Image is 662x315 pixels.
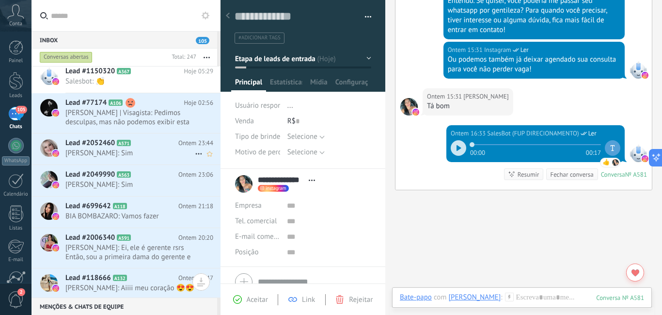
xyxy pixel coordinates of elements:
[65,212,195,221] span: BIA BOMBAZARO: Vamos fazer
[32,133,221,165] a: Lead #2052460 A571 Ontem 23:44 [PERSON_NAME]: Sim
[65,98,107,108] span: Lead #77174
[40,51,93,63] div: Conversas abertas
[235,101,298,110] span: Usuário responsável
[470,148,485,156] span: 00:00
[65,243,195,262] span: [PERSON_NAME]: Ei, ele é gerente rsrs Então, sou a primeira dama do gerente e estou bem feliz 🥰
[109,99,123,106] span: A106
[487,129,579,138] span: SalesBot (FUP DIRECIONAMENTO)
[449,293,501,301] div: Silva Leidiane
[168,52,196,62] div: Total: 247
[302,295,315,304] span: Link
[247,295,268,304] span: Aceitar
[9,21,22,27] span: Conta
[2,58,30,64] div: Painel
[113,203,127,209] span: A118
[235,245,280,260] div: Posição
[184,98,213,108] span: Hoje 02:56
[484,45,511,55] span: Instagram
[117,68,131,74] span: A367
[270,78,302,92] span: Estatísticas
[235,249,258,256] span: Posição
[630,145,647,162] span: SalesBot
[235,114,280,129] div: Venda
[17,288,25,296] span: 2
[235,129,280,145] div: Tipo de brinde
[32,197,221,228] a: Lead #699642 A118 Ontem 21:18 BIA BOMBAZARO: Vamos fazer
[178,138,213,148] span: Ontem 23:44
[448,55,620,74] div: Ou podemos também já deixar agendado sua consulta para você não perder vaga!
[642,72,648,79] img: instagram.svg
[287,148,317,157] span: Selecione
[400,98,418,116] span: Silva Leidiane
[287,129,325,145] button: Selecione
[65,66,115,76] span: Lead #1150320
[117,140,131,146] span: A571
[196,37,209,44] span: 105
[2,191,30,198] div: Calendário
[463,92,508,101] span: Silva Leidiane
[550,170,593,179] div: Fechar conversa
[518,170,539,179] div: Resumir
[235,149,285,156] span: Motivo de perda
[2,93,30,99] div: Leads
[16,106,27,114] span: 105
[235,214,277,229] button: Tel. comercial
[235,232,287,241] span: E-mail comercial
[65,180,195,189] span: [PERSON_NAME]: Sim
[601,170,625,179] div: Conversa
[52,285,59,292] img: instagram.svg
[630,61,647,79] span: Instagram
[625,170,647,179] div: № A581
[65,283,195,293] span: [PERSON_NAME]: Aiiii meu coração 😍😍
[2,257,30,263] div: E-mail
[52,150,59,157] img: instagram.svg
[588,129,597,138] span: Ler
[65,77,195,86] span: Salesbot: 👏
[2,225,30,232] div: Listas
[65,273,111,283] span: Lead #118666
[287,101,293,110] span: ...
[412,109,419,116] img: instagram.svg
[235,145,280,160] div: Motivo de perda
[32,298,217,315] div: Menções & Chats de equipe
[65,233,115,243] span: Lead #2006340
[52,182,59,188] img: instagram.svg
[117,171,131,178] span: A563
[2,156,30,166] div: WhatsApp
[235,116,254,126] span: Venda
[448,45,484,55] div: Ontem 15:31
[178,170,213,180] span: Ontem 23:06
[178,201,213,211] span: Ontem 21:18
[32,165,221,196] a: Lead #2049990 A563 Ontem 23:06 [PERSON_NAME]: Sim
[287,114,371,129] div: R$
[427,92,463,101] div: Ontem 15:31
[117,234,131,241] span: A591
[32,31,217,49] div: Inbox
[235,98,280,114] div: Usuário responsável
[335,78,368,92] span: Configurações
[235,78,262,92] span: Principal
[235,229,280,245] button: E-mail comercial
[235,216,277,226] span: Tel. comercial
[642,155,648,162] img: instagram.svg
[287,145,325,160] button: Selecione
[501,293,502,302] span: :
[235,198,280,214] div: Empresa
[32,62,221,93] a: Lead #1150320 A367 Hoje 05:29 Salesbot: 👏
[65,201,111,211] span: Lead #699642
[113,275,127,281] span: A132
[52,78,59,85] img: instagram.svg
[32,268,221,299] a: Lead #118666 A132 Ontem 19:47 [PERSON_NAME]: Aiiii meu coração 😍😍
[178,233,213,243] span: Ontem 20:20
[287,132,317,141] span: Selecione
[65,149,195,158] span: [PERSON_NAME]: Sim
[52,110,59,116] img: instagram.svg
[349,295,373,304] span: Rejeitar
[65,108,195,127] span: [PERSON_NAME] | Visagista: Pedimos desculpas, mas não podemos exibir esta mensagem devido a restr...
[32,93,221,133] a: Lead #77174 A106 Hoje 02:56 [PERSON_NAME] | Visagista: Pedimos desculpas, mas não podemos exibir ...
[520,45,529,55] span: Ler
[235,133,280,140] span: Tipo de brinde
[586,148,601,156] span: 00:17
[178,273,213,283] span: Ontem 19:47
[266,186,286,191] span: instagram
